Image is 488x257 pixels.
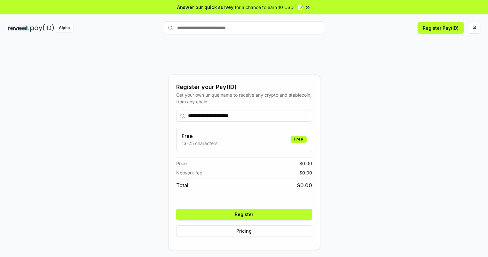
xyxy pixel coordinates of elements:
[176,181,188,189] span: Total
[291,136,307,143] div: Free
[299,160,312,167] span: $ 0.00
[176,92,312,105] div: Get your own unique name to receive any crypto and stablecoin, from any chain
[176,225,312,237] button: Pricing
[235,4,303,11] span: for a chance to earn 10 USDT 📝
[8,24,29,32] img: reveel_dark
[418,22,464,34] button: Register Pay(ID)
[299,169,312,176] span: $ 0.00
[176,160,187,167] span: Price
[176,209,312,220] button: Register
[176,83,312,92] div: Register your Pay(ID)
[30,24,54,32] img: pay_id
[297,181,312,189] span: $ 0.00
[177,4,233,11] span: Answer our quick survey
[182,140,217,147] p: 13-25 characters
[182,132,217,140] h3: Free
[176,169,202,176] span: Network fee
[55,24,73,32] div: Alpha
